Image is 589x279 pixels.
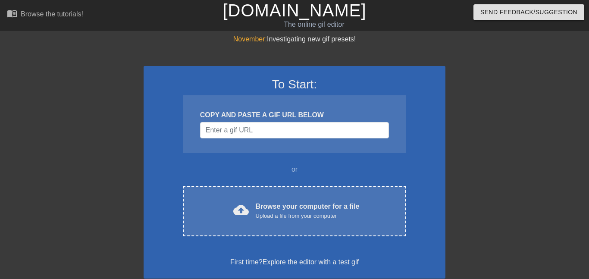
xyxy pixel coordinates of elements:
[200,122,389,138] input: Username
[473,4,584,20] button: Send Feedback/Suggestion
[201,19,427,30] div: The online gif editor
[166,164,423,175] div: or
[155,257,434,267] div: First time?
[222,1,366,20] a: [DOMAIN_NAME]
[263,258,359,266] a: Explore the editor with a test gif
[155,77,434,92] h3: To Start:
[200,110,389,120] div: COPY AND PASTE A GIF URL BELOW
[233,35,267,43] span: November:
[7,8,17,19] span: menu_book
[233,202,249,218] span: cloud_upload
[256,212,360,220] div: Upload a file from your computer
[21,10,83,18] div: Browse the tutorials!
[256,201,360,220] div: Browse your computer for a file
[7,8,83,22] a: Browse the tutorials!
[144,34,445,44] div: Investigating new gif presets!
[480,7,577,18] span: Send Feedback/Suggestion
